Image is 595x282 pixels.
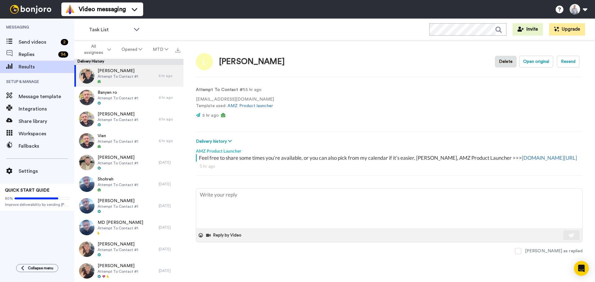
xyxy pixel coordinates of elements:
[98,263,138,269] span: [PERSON_NAME]
[79,111,95,127] img: 2e3297ad-7b4b-465b-9425-51ea7bb2c183-thumb.jpg
[159,95,180,100] div: 6 hr ago
[74,59,183,65] div: Delivery History
[205,231,243,240] button: Reply by Video
[19,105,74,113] span: Integrations
[159,160,180,165] div: [DATE]
[159,268,180,273] div: [DATE]
[74,217,183,238] a: MD [PERSON_NAME]Attempt To Contact #1[DATE]
[74,65,183,87] a: [PERSON_NAME]Attempt To Contact #15 hr ago
[7,5,54,14] img: bj-logo-header-white.svg
[19,63,74,71] span: Results
[98,139,138,144] span: Attempt To Contact #1
[495,56,517,67] button: Delete
[196,87,274,93] p: : 5 hr ago
[98,74,138,79] span: Attempt To Contact #1
[98,226,143,231] span: Attempt To Contact #1
[196,53,213,70] img: Image of Lisa
[79,68,95,84] img: 43b6923d-8bcd-4364-a1db-a7daee3c2098-thumb.jpg
[227,104,273,108] a: AMZ Product launcher
[79,90,95,105] img: b2cc2513-4d69-4991-b23d-97935973690b-thumb.jpg
[98,241,138,247] span: [PERSON_NAME]
[98,154,138,161] span: [PERSON_NAME]
[19,38,58,46] span: Send videos
[79,198,95,214] img: 47eec350-e014-47dd-bac6-618c2f75f495-thumb.jpg
[19,130,74,137] span: Workspaces
[98,198,138,204] span: [PERSON_NAME]
[200,163,579,169] div: 5 hr ago
[19,51,56,58] span: Replies
[98,133,138,139] span: Vien
[175,48,180,53] img: export.svg
[568,233,575,238] img: send-white.svg
[519,56,553,67] button: Open original
[557,56,580,67] button: Resend
[116,44,148,55] button: Opened
[159,138,180,143] div: 6 hr ago
[89,26,130,33] span: Task List
[98,68,138,74] span: [PERSON_NAME]
[525,248,583,254] div: [PERSON_NAME] as replied
[98,219,143,226] span: MD [PERSON_NAME]
[5,202,69,207] span: Improve deliverability by sending [PERSON_NAME]’s from your own email
[98,96,138,101] span: Attempt To Contact #1
[159,182,180,187] div: [DATE]
[58,51,68,58] div: 94
[79,263,95,279] img: 106faee3-25cc-4001-b2f9-4a933d891597-thumb.jpg
[98,176,138,182] span: Shohreh
[196,96,274,109] p: [EMAIL_ADDRESS][DOMAIN_NAME] Template used:
[98,269,138,274] span: Attempt To Contact #1
[74,108,183,130] a: [PERSON_NAME]Attempt To Contact #16 hr ago
[199,154,581,162] div: Feel free to share some times you’re available, or you can also pick from my calendar if it’s eas...
[61,39,68,45] div: 2
[196,138,234,145] button: Delivery history
[98,161,138,166] span: Attempt To Contact #1
[574,261,589,276] div: Open Intercom Messenger
[196,88,245,92] strong: Attempt To Contact #1
[74,173,183,195] a: ShohrehAttempt To Contact #1[DATE]
[98,204,138,209] span: Attempt To Contact #1
[159,203,180,208] div: [DATE]
[19,118,74,125] span: Share library
[5,196,13,201] span: 80%
[19,93,74,100] span: Message template
[79,241,95,257] img: 0aea1ecf-1f7f-4d4a-9d91-5e0a658f1ff1-thumb.jpg
[28,266,53,271] span: Collapse menu
[79,5,126,14] span: Video messaging
[76,41,116,58] button: All assignees
[79,155,95,170] img: 35250c06-cf47-4814-b849-4f4c2eaafd41-thumb.jpg
[74,152,183,173] a: [PERSON_NAME]Attempt To Contact #1[DATE]
[196,145,583,154] div: AMZ Product Launcher
[79,220,95,235] img: 78563cf3-eac4-4992-8356-5041593ff912-thumb.jpg
[522,154,577,161] a: [DOMAIN_NAME][URL]
[159,73,180,78] div: 5 hr ago
[19,167,74,175] span: Settings
[98,89,138,96] span: Banyen ro
[159,225,180,230] div: [DATE]
[98,117,138,122] span: Attempt To Contact #1
[74,260,183,282] a: [PERSON_NAME]Attempt To Contact #1[DATE]
[16,264,58,272] button: Collapse menu
[98,247,138,252] span: Attempt To Contact #1
[98,182,138,187] span: Attempt To Contact #1
[98,111,138,117] span: [PERSON_NAME]
[74,238,183,260] a: [PERSON_NAME]Attempt To Contact #1[DATE]
[148,44,174,55] button: MTD
[513,23,543,36] button: Invite
[174,45,182,54] button: Export all results that match these filters now.
[74,87,183,108] a: Banyen roAttempt To Contact #16 hr ago
[74,130,183,152] a: VienAttempt To Contact #16 hr ago
[202,113,219,118] span: 5 hr ago
[65,4,75,14] img: vm-color.svg
[159,247,180,252] div: [DATE]
[19,142,74,150] span: Fallbacks
[5,188,50,193] span: QUICK START GUIDE
[159,117,180,122] div: 6 hr ago
[74,195,183,217] a: [PERSON_NAME]Attempt To Contact #1[DATE]
[79,176,95,192] img: 8b1bb93e-c99e-44f7-8669-5a748b11cd2f-thumb.jpg
[549,23,585,36] button: Upgrade
[79,133,95,149] img: 93e6cfd2-dbe0-48d7-9e5b-76fdac085d4e-thumb.jpg
[81,43,106,56] span: All assignees
[219,57,285,66] div: [PERSON_NAME]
